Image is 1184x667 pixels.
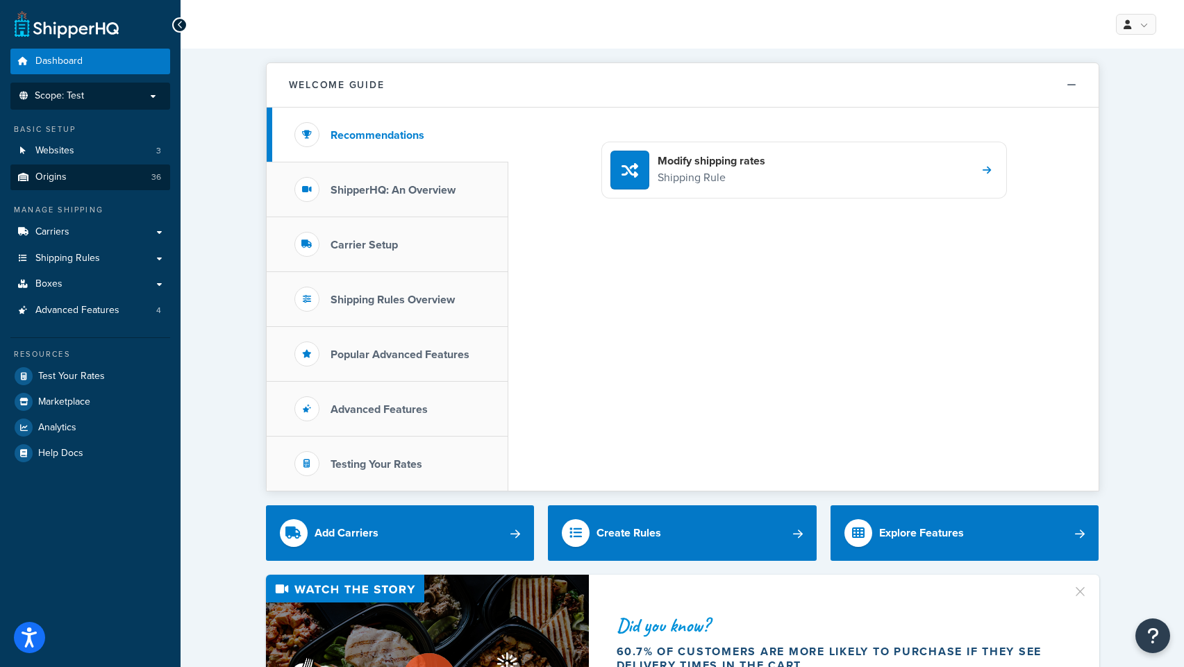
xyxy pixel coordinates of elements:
a: Test Your Rates [10,364,170,389]
p: Shipping Rule [658,169,765,187]
li: Websites [10,138,170,164]
a: Websites3 [10,138,170,164]
div: Create Rules [597,523,661,543]
h3: Testing Your Rates [331,458,422,471]
div: Add Carriers [315,523,378,543]
a: Dashboard [10,49,170,74]
div: Did you know? [617,616,1056,635]
span: 3 [156,145,161,157]
h3: Popular Advanced Features [331,348,469,361]
span: 36 [151,171,161,183]
a: Create Rules [548,505,817,561]
span: Shipping Rules [35,253,100,264]
a: Explore Features [831,505,1099,561]
span: Help Docs [38,448,83,459]
span: Analytics [38,422,76,434]
h3: Recommendations [331,129,424,142]
h3: Carrier Setup [331,239,398,251]
span: Marketplace [38,396,90,408]
a: Help Docs [10,441,170,466]
a: Add Carriers [266,505,535,561]
span: Scope: Test [35,90,84,102]
div: Resources [10,348,170,360]
span: Websites [35,145,74,157]
div: Basic Setup [10,124,170,135]
button: Open Resource Center [1135,618,1170,653]
a: Analytics [10,415,170,440]
a: Shipping Rules [10,246,170,271]
a: Advanced Features4 [10,298,170,323]
h4: Modify shipping rates [658,153,765,169]
button: Welcome Guide [267,63,1099,108]
a: Marketplace [10,389,170,414]
span: Test Your Rates [38,371,105,382]
span: Dashboard [35,56,83,67]
h3: ShipperHQ: An Overview [331,184,456,196]
div: Manage Shipping [10,204,170,216]
h2: Welcome Guide [289,80,385,90]
li: Origins [10,164,170,190]
a: Carriers [10,219,170,245]
h3: Shipping Rules Overview [331,294,455,306]
span: Carriers [35,226,69,238]
li: Advanced Features [10,298,170,323]
div: Explore Features [879,523,964,543]
h3: Advanced Features [331,403,428,416]
span: Advanced Features [35,305,119,316]
span: Origins [35,171,67,183]
span: Boxes [35,278,62,290]
a: Origins36 [10,164,170,190]
a: Boxes [10,271,170,297]
span: 4 [156,305,161,316]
